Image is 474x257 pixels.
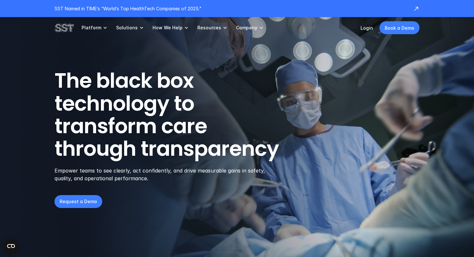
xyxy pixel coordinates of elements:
p: Request a Demo [60,198,97,205]
p: How We Help [153,25,183,31]
p: Company [236,25,257,31]
a: Platform [82,17,108,38]
p: Platform [82,25,101,31]
p: Book a Demo [385,25,414,31]
a: Book a Demo [380,21,420,34]
p: Resources [197,25,221,31]
img: SST logo [54,22,74,33]
a: Login [360,25,373,31]
p: SST Named in TIME’s “World’s Top HealthTech Companies of 2025." [54,5,407,12]
button: Open CMP widget [3,238,19,254]
a: Request a Demo [54,195,102,208]
p: Solutions [116,25,138,31]
h1: The black box technology to transform care through transparency [54,69,310,160]
p: Empower teams to see clearly, act confidently, and drive measurable gains in safety, quality, and... [54,167,273,182]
